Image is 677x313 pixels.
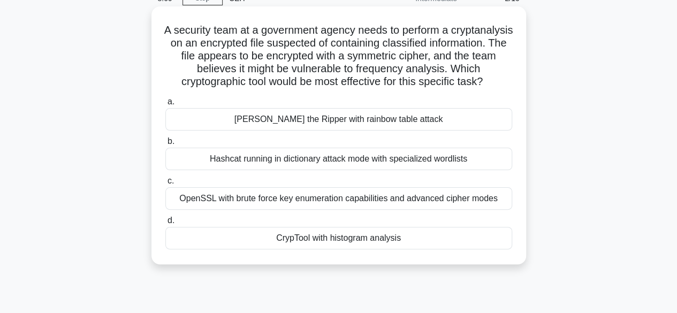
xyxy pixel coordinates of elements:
[164,24,513,89] h5: A security team at a government agency needs to perform a cryptanalysis on an encrypted file susp...
[168,176,174,185] span: c.
[168,136,174,146] span: b.
[165,148,512,170] div: Hashcat running in dictionary attack mode with specialized wordlists
[165,227,512,249] div: CrypTool with histogram analysis
[168,216,174,225] span: d.
[168,97,174,106] span: a.
[165,108,512,131] div: [PERSON_NAME] the Ripper with rainbow table attack
[165,187,512,210] div: OpenSSL with brute force key enumeration capabilities and advanced cipher modes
